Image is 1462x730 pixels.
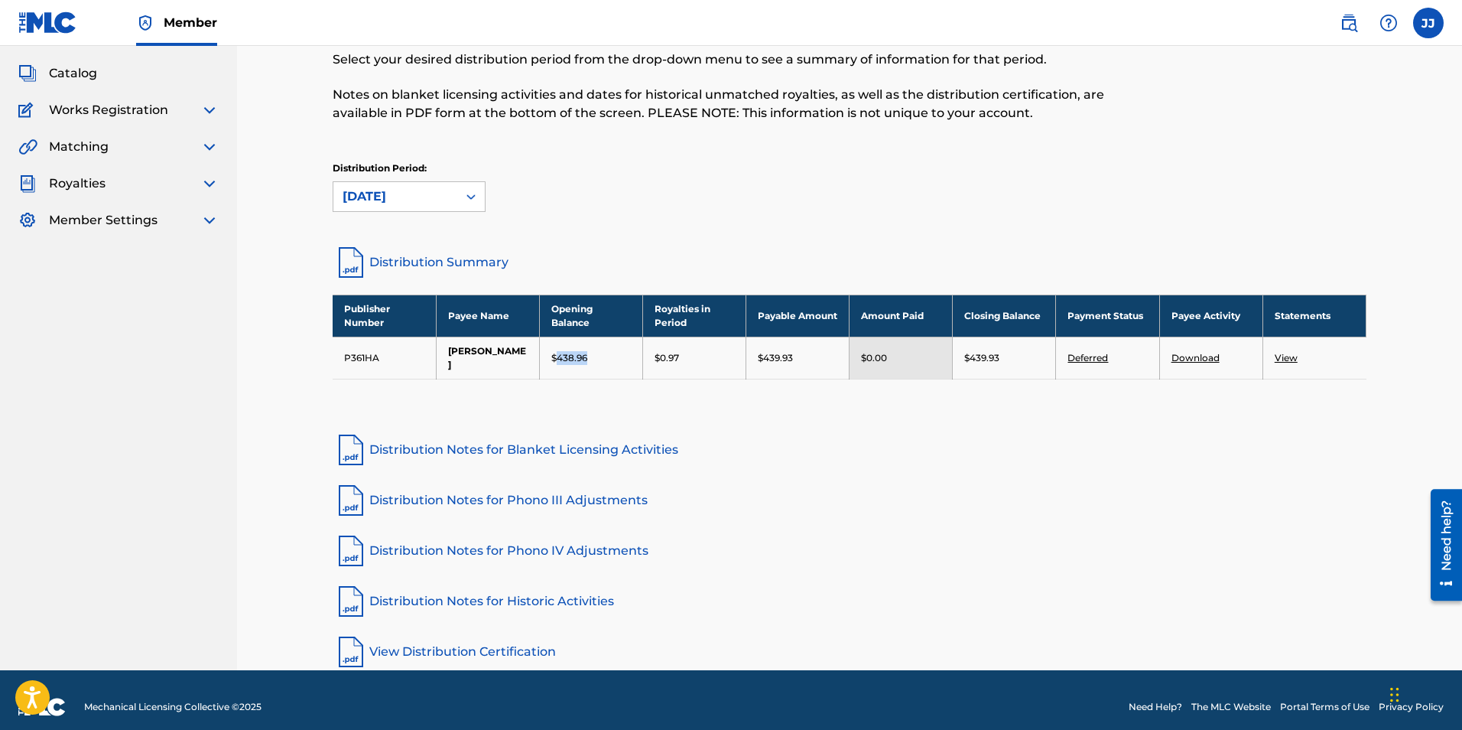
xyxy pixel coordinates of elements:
[49,138,109,156] span: Matching
[850,295,953,337] th: Amount Paid
[1056,295,1159,337] th: Payment Status
[200,174,219,193] img: expand
[333,482,369,519] img: pdf
[18,138,37,156] img: Matching
[49,64,97,83] span: Catalog
[333,86,1129,122] p: Notes on blanket licensing activities and dates for historical unmatched royalties, as well as th...
[1373,8,1404,38] div: Help
[333,337,436,379] td: P361HA
[551,351,587,365] p: $438.96
[1280,700,1369,714] a: Portal Terms of Use
[200,138,219,156] img: expand
[436,295,539,337] th: Payee Name
[333,432,1366,468] a: Distribution Notes for Blanket Licensing Activities
[964,351,999,365] p: $439.93
[1334,8,1364,38] a: Public Search
[49,211,158,230] span: Member Settings
[1390,672,1399,718] div: Drag
[333,295,436,337] th: Publisher Number
[333,244,1366,281] a: Distribution Summary
[539,295,642,337] th: Opening Balance
[18,174,37,193] img: Royalties
[18,64,37,83] img: Catalog
[333,533,1366,569] a: Distribution Notes for Phono IV Adjustments
[1379,14,1398,32] img: help
[333,51,1129,69] p: Select your desired distribution period from the drop-down menu to see a summary of information f...
[343,187,448,206] div: [DATE]
[49,174,106,193] span: Royalties
[1159,295,1262,337] th: Payee Activity
[861,351,887,365] p: $0.00
[18,28,111,46] a: SummarySummary
[333,533,369,569] img: pdf
[333,482,1366,519] a: Distribution Notes for Phono III Adjustments
[18,101,38,119] img: Works Registration
[333,634,1366,670] a: View Distribution Certification
[333,244,369,281] img: distribution-summary-pdf
[655,351,679,365] p: $0.97
[1171,352,1220,363] a: Download
[333,432,369,468] img: pdf
[333,583,1366,620] a: Distribution Notes for Historic Activities
[758,351,793,365] p: $439.93
[1413,8,1444,38] div: User Menu
[1386,657,1462,730] iframe: Chat Widget
[136,14,154,32] img: Top Rightsholder
[1340,14,1358,32] img: search
[436,337,539,379] td: [PERSON_NAME]
[333,634,369,670] img: pdf
[18,11,77,34] img: MLC Logo
[1191,700,1271,714] a: The MLC Website
[1129,700,1182,714] a: Need Help?
[84,700,262,714] span: Mechanical Licensing Collective © 2025
[18,64,97,83] a: CatalogCatalog
[333,583,369,620] img: pdf
[1379,700,1444,714] a: Privacy Policy
[200,211,219,230] img: expand
[953,295,1056,337] th: Closing Balance
[1419,482,1462,609] iframe: Resource Center
[642,295,746,337] th: Royalties in Period
[49,101,168,119] span: Works Registration
[200,101,219,119] img: expand
[1275,352,1298,363] a: View
[18,211,37,230] img: Member Settings
[746,295,850,337] th: Payable Amount
[1067,352,1108,363] a: Deferred
[1262,295,1366,337] th: Statements
[333,161,486,175] p: Distribution Period:
[164,14,217,31] span: Member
